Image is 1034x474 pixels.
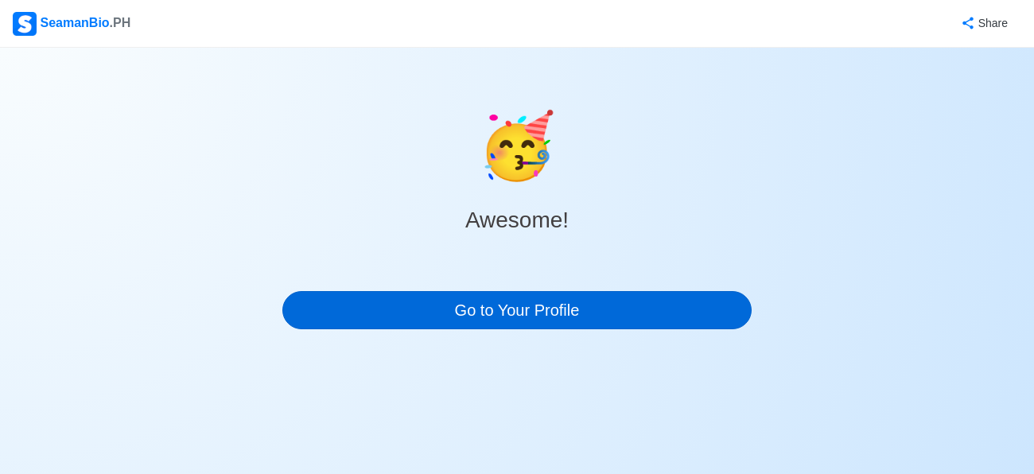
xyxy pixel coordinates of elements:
[477,99,557,194] span: celebrate
[945,8,1021,39] button: Share
[110,16,131,29] span: .PH
[282,291,752,329] a: Go to Your Profile
[13,12,37,36] img: Logo
[13,12,130,36] div: SeamanBio
[465,207,569,234] h3: Awesome!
